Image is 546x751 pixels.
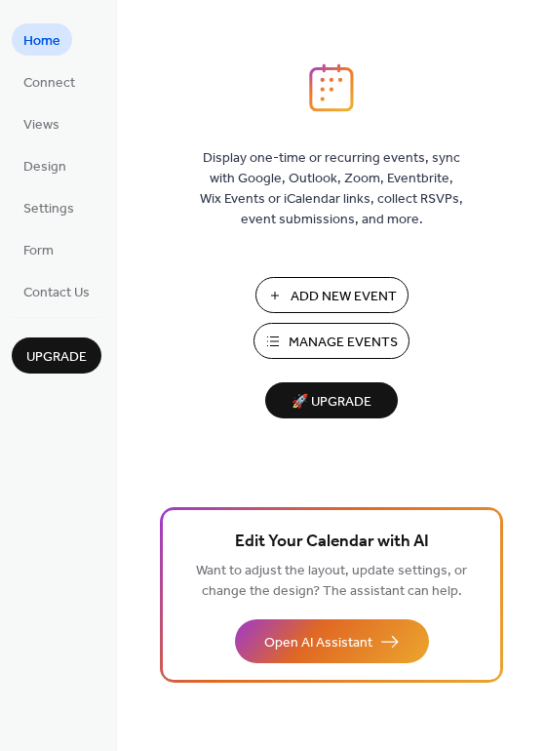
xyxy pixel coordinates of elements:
[12,275,101,307] a: Contact Us
[23,199,74,219] span: Settings
[12,149,78,181] a: Design
[253,323,409,359] button: Manage Events
[200,148,463,230] span: Display one-time or recurring events, sync with Google, Outlook, Zoom, Eventbrite, Wix Events or ...
[12,233,65,265] a: Form
[12,65,87,98] a: Connect
[23,283,90,303] span: Contact Us
[265,382,398,418] button: 🚀 Upgrade
[289,333,398,353] span: Manage Events
[196,558,467,605] span: Want to adjust the layout, update settings, or change the design? The assistant can help.
[12,23,72,56] a: Home
[23,157,66,178] span: Design
[264,633,372,653] span: Open AI Assistant
[12,191,86,223] a: Settings
[277,389,386,415] span: 🚀 Upgrade
[291,287,397,307] span: Add New Event
[23,31,60,52] span: Home
[12,107,71,139] a: Views
[23,115,59,136] span: Views
[235,529,429,556] span: Edit Your Calendar with AI
[23,241,54,261] span: Form
[23,73,75,94] span: Connect
[26,347,87,368] span: Upgrade
[309,63,354,112] img: logo_icon.svg
[255,277,409,313] button: Add New Event
[235,619,429,663] button: Open AI Assistant
[12,337,101,374] button: Upgrade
